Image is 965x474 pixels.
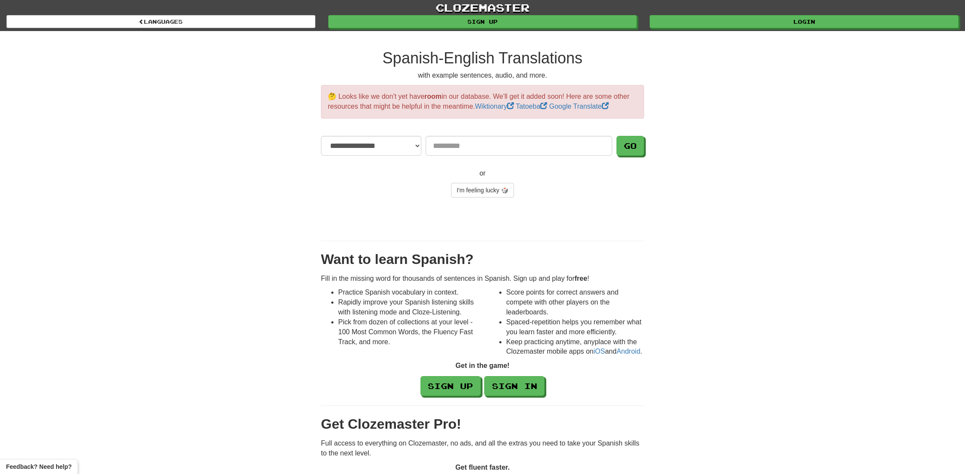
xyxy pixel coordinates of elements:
[338,298,476,317] li: Rapidly improve your Spanish listening skills with listening mode and Cloze-Listening.
[616,348,640,355] a: Android
[484,376,545,396] a: Sign in
[321,250,644,270] div: Want to learn Spanish?
[321,71,644,81] p: with example sentences, audio, and more.
[321,414,644,434] div: Get Clozemaster Pro!
[549,103,609,110] a: Google Translate
[424,93,442,100] strong: room
[506,288,644,317] li: Score points for correct answers and compete with other players on the leaderboards.
[420,376,481,396] a: Sign up
[321,439,644,458] p: Full access to everything on Clozemaster, no ads, and all the extras you need to take your Spanis...
[321,85,644,119] p: 🤔 Looks like we don't yet have in our database. We'll get it added soon! Here are some other reso...
[650,15,959,28] a: Login
[321,169,644,179] p: or
[575,275,587,282] strong: free
[594,348,605,355] a: iOS
[516,103,549,110] a: Tatoeba
[475,103,516,110] a: Wiktionary
[321,50,644,67] h1: Spanish-English Translations
[455,464,510,471] strong: Get fluent faster.
[6,15,315,28] a: Languages
[616,136,644,156] button: Go
[328,15,637,28] a: Sign up
[506,337,644,357] li: Keep practicing anytime, anyplace with the Clozemaster mobile apps on and .
[455,362,509,369] strong: Get in the game!
[451,183,514,198] a: I'm feeling lucky 🎲
[426,136,612,156] input: Translate
[321,274,644,284] p: Fill in the missing word for thousands of sentences in Spanish. Sign up and play for !
[338,288,476,298] li: Practice Spanish vocabulary in context.
[338,317,476,347] li: Pick from dozen of collections at your level - 100 Most Common Words, the Fluency Fast Track, and...
[6,462,72,471] span: Open feedback widget
[506,317,644,337] li: Spaced-repetition helps you remember what you learn faster and more efficiently.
